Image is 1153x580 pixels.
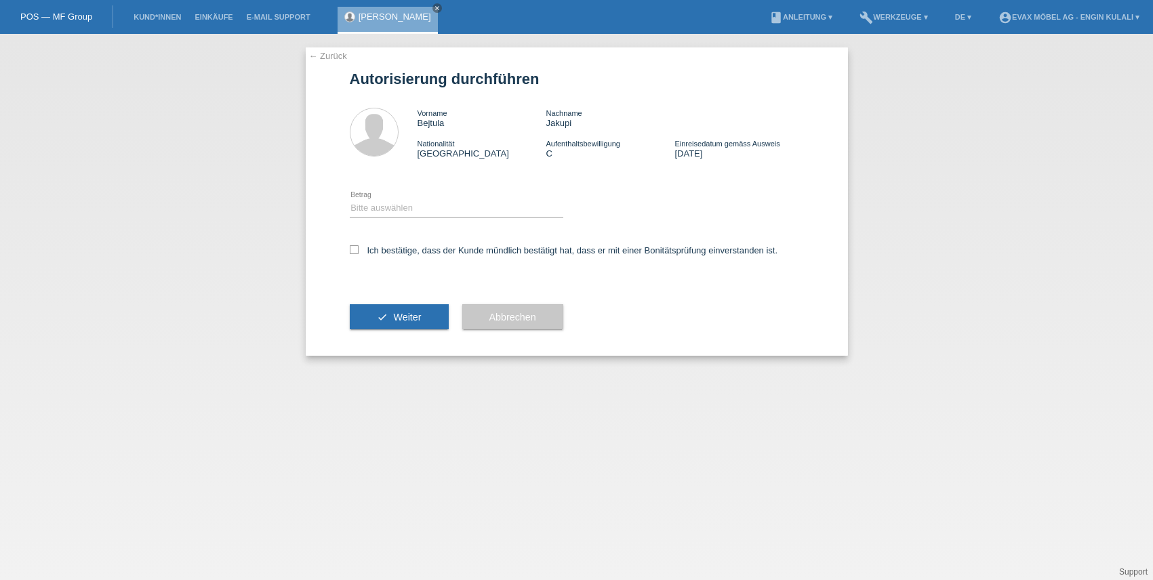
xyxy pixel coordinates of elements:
button: Abbrechen [462,304,563,330]
span: Einreisedatum gemäss Ausweis [674,140,780,148]
i: build [859,11,873,24]
label: Ich bestätige, dass der Kunde mündlich bestätigt hat, dass er mit einer Bonitätsprüfung einversta... [350,245,778,255]
span: Abbrechen [489,312,536,323]
a: close [432,3,442,13]
i: account_circle [998,11,1012,24]
a: DE ▾ [948,13,978,21]
span: Weiter [393,312,421,323]
span: Nationalität [418,140,455,148]
a: [PERSON_NAME] [359,12,431,22]
a: ← Zurück [309,51,347,61]
div: Bejtula [418,108,546,128]
a: account_circleEVAX Möbel AG - Engin Kulali ▾ [992,13,1146,21]
div: Jakupi [546,108,674,128]
a: Einkäufe [188,13,239,21]
i: book [769,11,783,24]
a: buildWerkzeuge ▾ [853,13,935,21]
span: Vorname [418,109,447,117]
span: Nachname [546,109,582,117]
a: bookAnleitung ▾ [763,13,839,21]
div: [DATE] [674,138,803,159]
a: POS — MF Group [20,12,92,22]
a: E-Mail Support [240,13,317,21]
i: check [377,312,388,323]
a: Support [1119,567,1148,577]
div: C [546,138,674,159]
h1: Autorisierung durchführen [350,70,804,87]
a: Kund*innen [127,13,188,21]
button: check Weiter [350,304,449,330]
span: Aufenthaltsbewilligung [546,140,620,148]
div: [GEOGRAPHIC_DATA] [418,138,546,159]
i: close [434,5,441,12]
